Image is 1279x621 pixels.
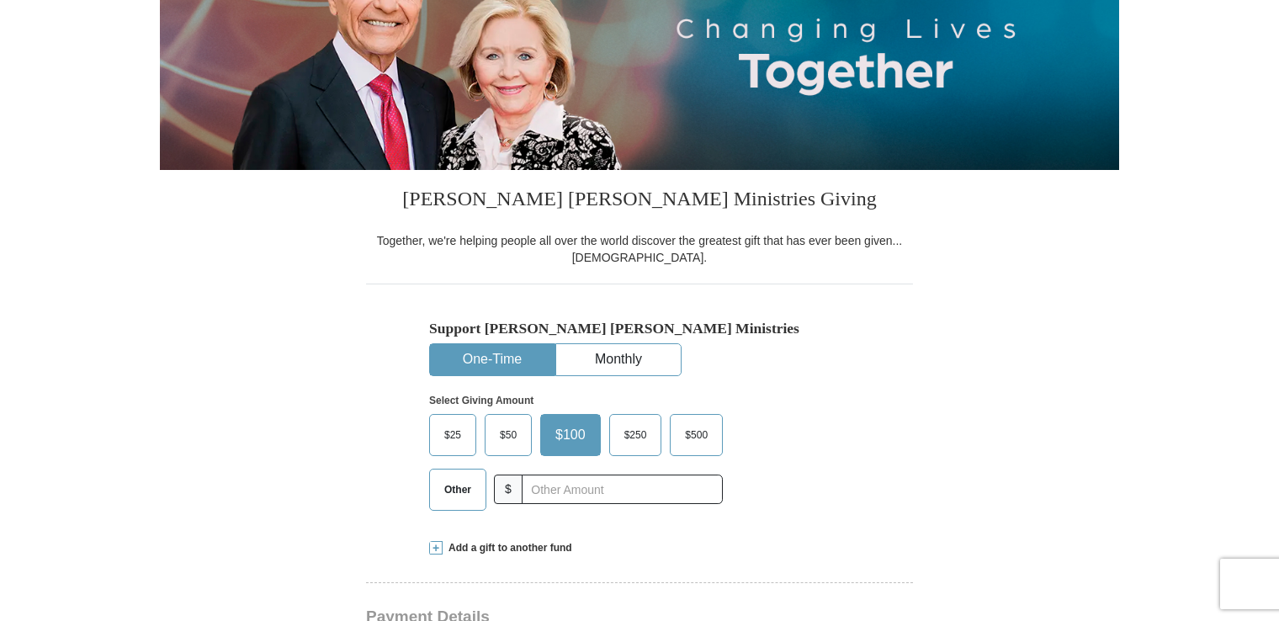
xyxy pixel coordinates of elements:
[429,395,533,406] strong: Select Giving Amount
[436,477,480,502] span: Other
[443,541,572,555] span: Add a gift to another fund
[366,232,913,266] div: Together, we're helping people all over the world discover the greatest gift that has ever been g...
[436,422,470,448] span: $25
[556,344,681,375] button: Monthly
[494,475,523,504] span: $
[547,422,594,448] span: $100
[430,344,555,375] button: One-Time
[491,422,525,448] span: $50
[429,320,850,337] h5: Support [PERSON_NAME] [PERSON_NAME] Ministries
[366,170,913,232] h3: [PERSON_NAME] [PERSON_NAME] Ministries Giving
[522,475,723,504] input: Other Amount
[616,422,655,448] span: $250
[677,422,716,448] span: $500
